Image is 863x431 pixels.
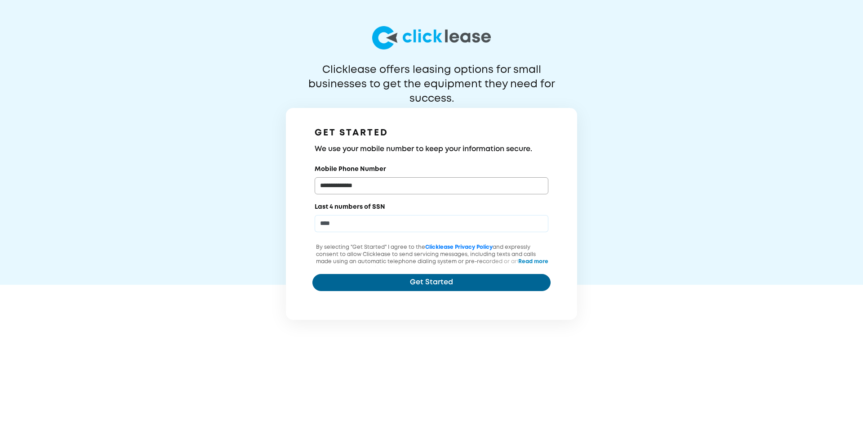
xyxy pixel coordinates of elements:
[312,274,551,291] button: Get Started
[315,126,548,140] h1: GET STARTED
[315,144,548,155] h3: We use your mobile number to keep your information secure.
[315,202,385,211] label: Last 4 numbers of SSN
[425,245,493,250] a: Clicklease Privacy Policy
[372,26,491,49] img: logo-larg
[286,63,577,92] p: Clicklease offers leasing options for small businesses to get the equipment they need for success.
[315,165,386,174] label: Mobile Phone Number
[312,244,551,287] p: By selecting "Get Started" I agree to the and expressly consent to allow Clicklease to send servi...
